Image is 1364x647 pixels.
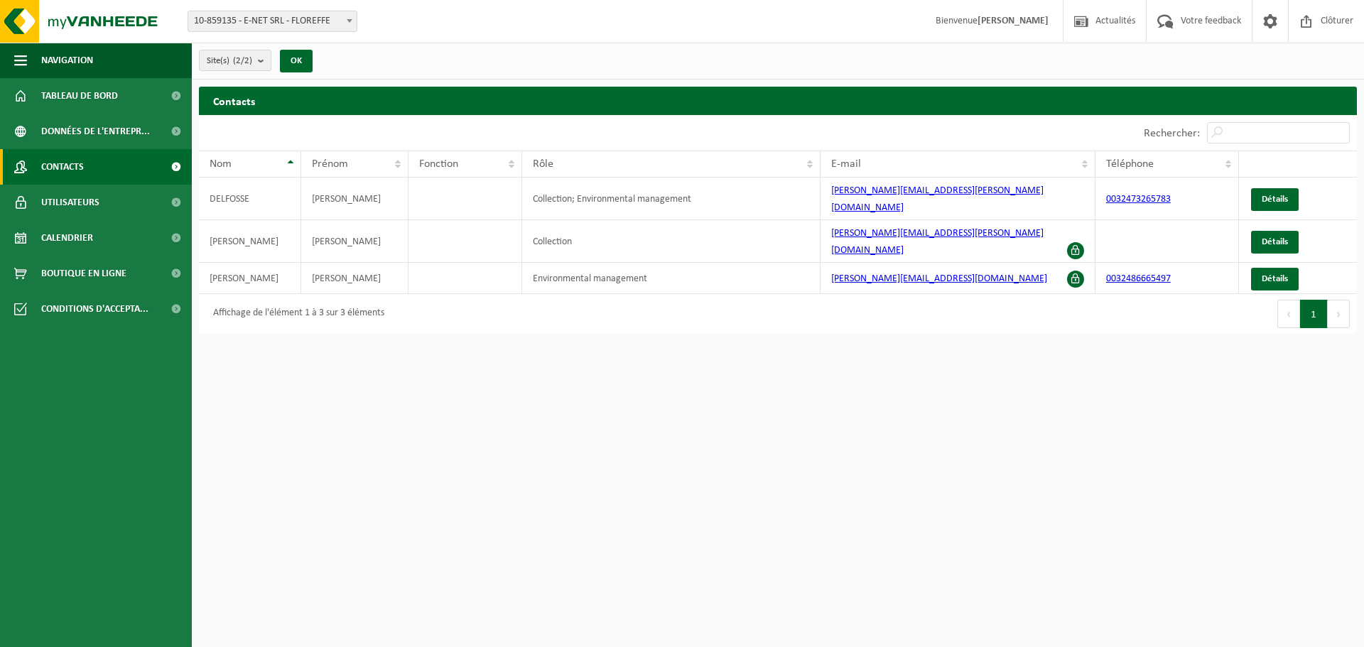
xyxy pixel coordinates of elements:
[1300,300,1328,328] button: 1
[41,256,126,291] span: Boutique en ligne
[41,220,93,256] span: Calendrier
[41,78,118,114] span: Tableau de bord
[199,87,1357,114] h2: Contacts
[522,220,821,263] td: Collection
[1251,268,1299,290] a: Détails
[1251,188,1299,211] a: Détails
[1106,194,1171,205] a: 0032473265783
[199,263,301,294] td: [PERSON_NAME]
[188,11,357,32] span: 10-859135 - E-NET SRL - FLOREFFE
[312,158,348,170] span: Prénom
[522,178,821,220] td: Collection; Environmental management
[199,220,301,263] td: [PERSON_NAME]
[1262,237,1288,246] span: Détails
[210,158,232,170] span: Nom
[419,158,458,170] span: Fonction
[199,50,271,71] button: Site(s)(2/2)
[533,158,553,170] span: Rôle
[1262,195,1288,204] span: Détails
[1328,300,1350,328] button: Next
[280,50,313,72] button: OK
[301,220,408,263] td: [PERSON_NAME]
[41,114,150,149] span: Données de l'entrepr...
[207,50,252,72] span: Site(s)
[831,273,1047,284] a: [PERSON_NAME][EMAIL_ADDRESS][DOMAIN_NAME]
[1251,231,1299,254] a: Détails
[41,43,93,78] span: Navigation
[1277,300,1300,328] button: Previous
[41,149,84,185] span: Contacts
[41,185,99,220] span: Utilisateurs
[233,56,252,65] count: (2/2)
[301,178,408,220] td: [PERSON_NAME]
[1262,274,1288,283] span: Détails
[1144,128,1200,139] label: Rechercher:
[522,263,821,294] td: Environmental management
[1106,273,1171,284] a: 0032486665497
[41,291,148,327] span: Conditions d'accepta...
[188,11,357,31] span: 10-859135 - E-NET SRL - FLOREFFE
[301,263,408,294] td: [PERSON_NAME]
[206,301,384,327] div: Affichage de l'élément 1 à 3 sur 3 éléments
[831,185,1044,213] a: [PERSON_NAME][EMAIL_ADDRESS][PERSON_NAME][DOMAIN_NAME]
[831,158,861,170] span: E-mail
[199,178,301,220] td: DELFOSSE
[978,16,1049,26] strong: [PERSON_NAME]
[831,228,1044,256] a: [PERSON_NAME][EMAIL_ADDRESS][PERSON_NAME][DOMAIN_NAME]
[1106,158,1154,170] span: Téléphone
